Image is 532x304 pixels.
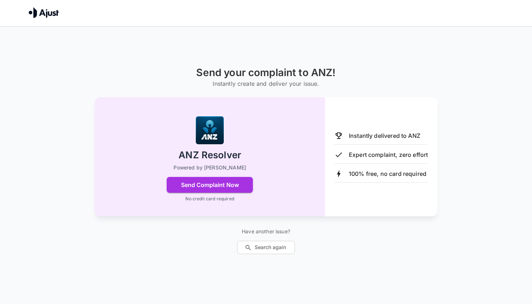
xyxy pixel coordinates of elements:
[179,149,241,162] h2: ANZ Resolver
[349,150,428,159] p: Expert complaint, zero effort
[349,169,426,178] p: 100% free, no card required
[195,116,224,145] img: ANZ
[185,196,234,202] p: No credit card required
[349,131,420,140] p: Instantly delivered to ANZ
[237,241,295,254] button: Search again
[167,177,253,193] button: Send Complaint Now
[237,228,295,235] p: Have another issue?
[196,67,336,79] h1: Send your complaint to ANZ!
[196,79,336,89] h6: Instantly create and deliver your issue.
[174,164,246,171] p: Powered by [PERSON_NAME]
[29,7,59,18] img: Ajust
